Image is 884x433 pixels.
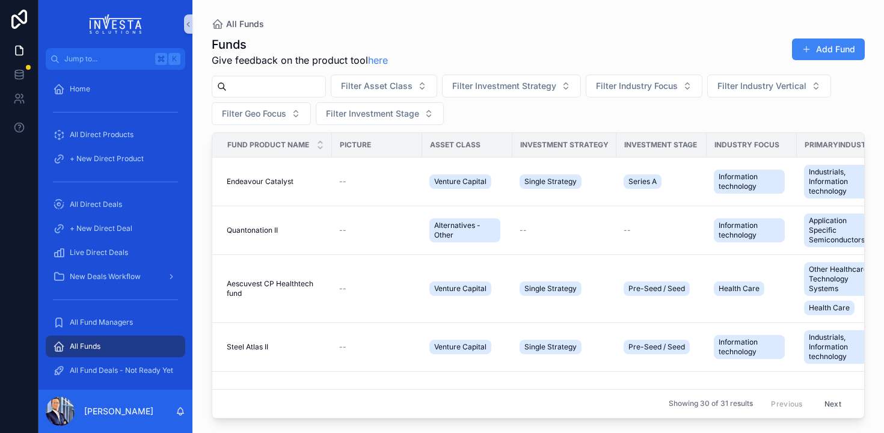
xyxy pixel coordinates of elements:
[804,162,880,201] a: Industrials, Information technology
[719,221,780,240] span: Information technology
[816,395,850,413] button: Next
[452,80,556,92] span: Filter Investment Strategy
[714,167,790,196] a: Information technology
[339,342,415,352] a: --
[227,226,325,235] a: Quantonation II
[520,337,609,357] a: Single Strategy
[624,140,697,150] span: Investment Stage
[70,342,100,351] span: All Funds
[628,342,685,352] span: Pre-Seed / Seed
[809,303,850,313] span: Health Care
[714,140,779,150] span: Industry Focus
[805,140,876,150] span: PrimaryIndustry
[524,342,577,352] span: Single Strategy
[586,75,702,97] button: Select Button
[46,336,185,357] a: All Funds
[429,279,505,298] a: Venture Capital
[212,102,311,125] button: Select Button
[429,337,505,357] a: Venture Capital
[717,80,806,92] span: Filter Industry Vertical
[434,177,487,186] span: Venture Capital
[226,18,264,30] span: All Funds
[84,405,153,417] p: [PERSON_NAME]
[341,80,413,92] span: Filter Asset Class
[46,78,185,100] a: Home
[624,226,699,235] a: --
[596,80,678,92] span: Filter Industry Focus
[669,399,753,409] span: Showing 30 of 31 results
[70,248,128,257] span: Live Direct Deals
[339,177,346,186] span: --
[339,284,415,293] a: --
[804,260,880,318] a: Other Healthcare Technology SystemsHealth Care
[222,108,286,120] span: Filter Geo Focus
[46,194,185,215] a: All Direct Deals
[70,130,134,140] span: All Direct Products
[339,226,415,235] a: --
[46,266,185,287] a: New Deals Workflow
[212,53,388,67] span: Give feedback on the product tool
[339,284,346,293] span: --
[520,140,609,150] span: Investment Strategy
[46,218,185,239] a: + New Direct Deal
[434,221,496,240] span: Alternatives - Other
[524,284,577,293] span: Single Strategy
[624,226,631,235] span: --
[227,140,309,150] span: Fund Product Name
[227,279,325,298] a: Aescuvest CP Healthtech fund
[331,75,437,97] button: Select Button
[430,140,480,150] span: Asset Class
[70,84,90,94] span: Home
[90,14,142,34] img: App logo
[227,226,278,235] span: Quantonation II
[316,102,444,125] button: Select Button
[339,226,346,235] span: --
[70,318,133,327] span: All Fund Managers
[326,108,419,120] span: Filter Investment Stage
[368,54,388,66] a: here
[227,177,325,186] a: Endeavour Catalyst
[429,216,505,245] a: Alternatives - Other
[714,279,790,298] a: Health Care
[70,224,132,233] span: + New Direct Deal
[792,38,865,60] a: Add Fund
[809,216,870,245] span: Application Specific Semiconductors
[624,337,699,357] a: Pre-Seed / Seed
[520,226,527,235] span: --
[714,333,790,361] a: Information technology
[70,366,173,375] span: All Fund Deals - Not Ready Yet
[719,284,760,293] span: Health Care
[707,75,831,97] button: Select Button
[70,154,144,164] span: + New Direct Product
[520,226,609,235] a: --
[524,177,577,186] span: Single Strategy
[339,177,415,186] a: --
[714,216,790,245] a: Information technology
[719,337,780,357] span: Information technology
[46,360,185,381] a: All Fund Deals - Not Ready Yet
[227,177,293,186] span: Endeavour Catalyst
[46,124,185,146] a: All Direct Products
[212,36,388,53] h1: Funds
[227,342,268,352] span: Steel Atlas II
[227,342,325,352] a: Steel Atlas II
[628,284,685,293] span: Pre-Seed / Seed
[170,54,179,64] span: K
[46,242,185,263] a: Live Direct Deals
[520,279,609,298] a: Single Strategy
[64,54,150,64] span: Jump to...
[70,200,122,209] span: All Direct Deals
[809,333,870,361] span: Industrials, Information technology
[340,140,371,150] span: Picture
[38,70,192,390] div: scrollable content
[719,172,780,191] span: Information technology
[46,48,185,70] button: Jump to...K
[624,279,699,298] a: Pre-Seed / Seed
[809,265,870,293] span: Other Healthcare Technology Systems
[804,328,880,366] a: Industrials, Information technology
[442,75,581,97] button: Select Button
[46,148,185,170] a: + New Direct Product
[339,342,346,352] span: --
[70,272,141,281] span: New Deals Workflow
